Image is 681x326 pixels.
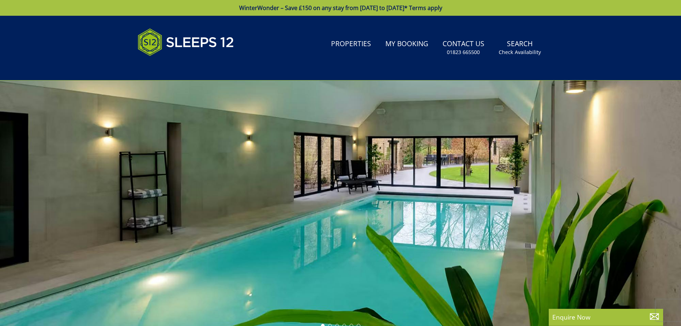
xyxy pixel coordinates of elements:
[138,24,234,60] img: Sleeps 12
[552,312,660,322] p: Enquire Now
[499,49,541,56] small: Check Availability
[134,64,209,70] iframe: Customer reviews powered by Trustpilot
[447,49,480,56] small: 01823 665500
[328,36,374,52] a: Properties
[383,36,431,52] a: My Booking
[496,36,544,59] a: SearchCheck Availability
[440,36,487,59] a: Contact Us01823 665500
